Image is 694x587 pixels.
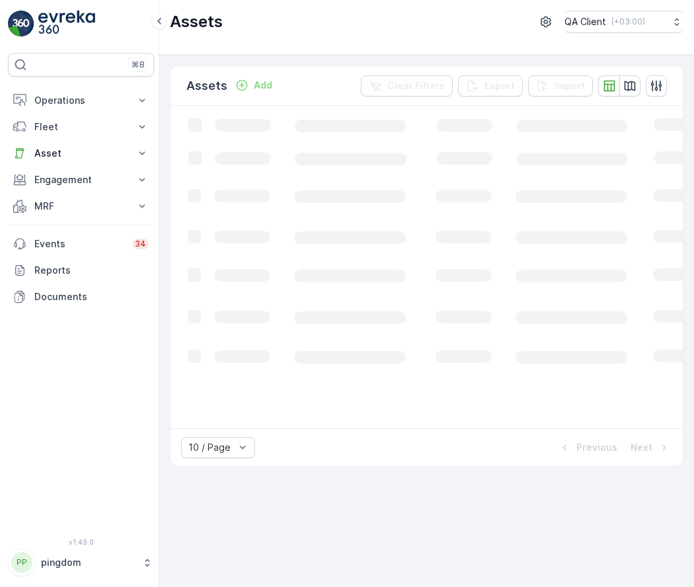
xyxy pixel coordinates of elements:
[34,120,128,134] p: Fleet
[555,79,585,93] p: Import
[361,75,453,97] button: Clear Filters
[484,79,515,93] p: Export
[8,167,154,193] button: Engagement
[387,79,445,93] p: Clear Filters
[576,441,617,454] p: Previous
[458,75,523,97] button: Export
[8,87,154,114] button: Operations
[11,552,32,573] div: PP
[230,77,278,93] button: Add
[8,549,154,576] button: PPpingdom
[629,440,672,455] button: Next
[41,556,135,569] p: pingdom
[564,15,606,28] p: QA Client
[170,11,223,32] p: Assets
[34,264,149,277] p: Reports
[8,231,154,257] a: Events34
[34,173,128,186] p: Engagement
[8,140,154,167] button: Asset
[132,59,145,70] p: ⌘B
[34,94,128,107] p: Operations
[34,200,128,213] p: MRF
[8,193,154,219] button: MRF
[8,257,154,284] a: Reports
[186,77,227,95] p: Assets
[8,114,154,140] button: Fleet
[528,75,593,97] button: Import
[557,440,619,455] button: Previous
[34,237,124,251] p: Events
[8,284,154,310] a: Documents
[34,147,128,160] p: Asset
[564,11,683,33] button: QA Client(+03:00)
[611,17,645,27] p: ( +03:00 )
[135,239,146,249] p: 34
[631,441,652,454] p: Next
[8,538,154,546] span: v 1.49.0
[34,290,149,303] p: Documents
[38,11,95,37] img: logo_light-DOdMpM7g.png
[254,79,272,92] p: Add
[8,11,34,37] img: logo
